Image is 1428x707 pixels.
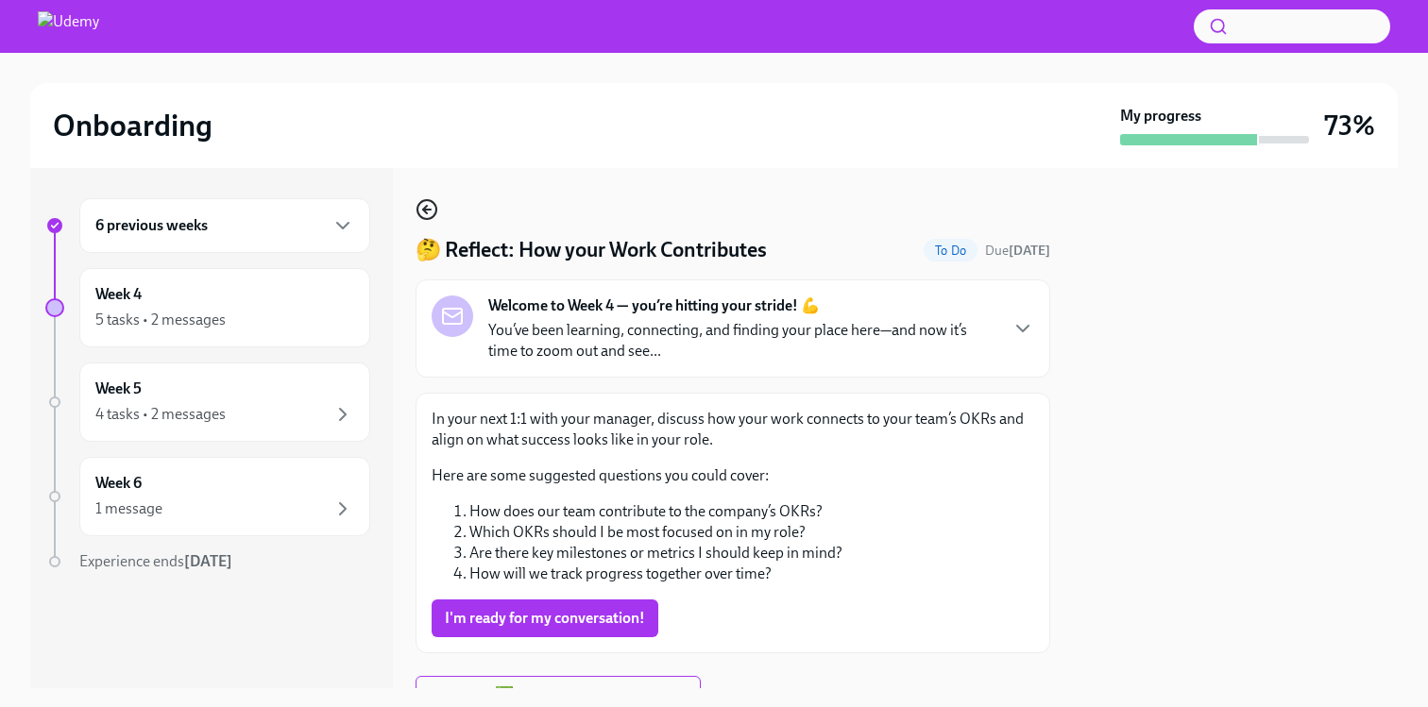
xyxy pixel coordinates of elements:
h6: Week 4 [95,284,142,305]
a: Week 45 tasks • 2 messages [45,268,370,347]
h6: Week 6 [95,473,142,494]
h6: Week 5 [95,379,142,399]
p: You’ve been learning, connecting, and finding your place here—and now it’s time to zoom out and s... [488,320,996,362]
li: Which OKRs should I be most focused on in my role? [469,522,1034,543]
button: I'm ready for my conversation! [432,599,658,637]
li: Are there key milestones or metrics I should keep in mind? [469,543,1034,564]
li: How will we track progress together over time? [469,564,1034,584]
span: September 6th, 2025 10:00 [985,242,1050,260]
span: Due [985,243,1050,259]
div: 6 previous weeks [79,198,370,253]
div: 5 tasks • 2 messages [95,310,226,330]
h3: 73% [1324,109,1375,143]
h2: Onboarding [53,107,212,144]
h6: 6 previous weeks [95,215,208,236]
strong: Welcome to Week 4 — you’re hitting your stride! 💪 [488,295,820,316]
span: To Do [924,244,977,258]
strong: [DATE] [1009,243,1050,259]
span: I'm ready for my conversation! [445,609,645,628]
h4: 🤔 Reflect: How your Work Contributes [416,236,767,264]
p: Here are some suggested questions you could cover: [432,465,1034,486]
div: 4 tasks • 2 messages [95,404,226,425]
div: 1 message [95,498,162,519]
a: Week 61 message [45,457,370,536]
strong: [DATE] [184,552,232,570]
strong: My progress [1120,106,1201,126]
li: How does our team contribute to the company’s OKRs? [469,501,1034,522]
span: Next task : ✅ Do: How I Work & UProps [432,685,685,704]
p: In your next 1:1 with your manager, discuss how your work connects to your team’s OKRs and align ... [432,409,1034,450]
img: Udemy [38,11,99,42]
a: Week 54 tasks • 2 messages [45,362,370,442]
span: Experience ends [79,552,232,570]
